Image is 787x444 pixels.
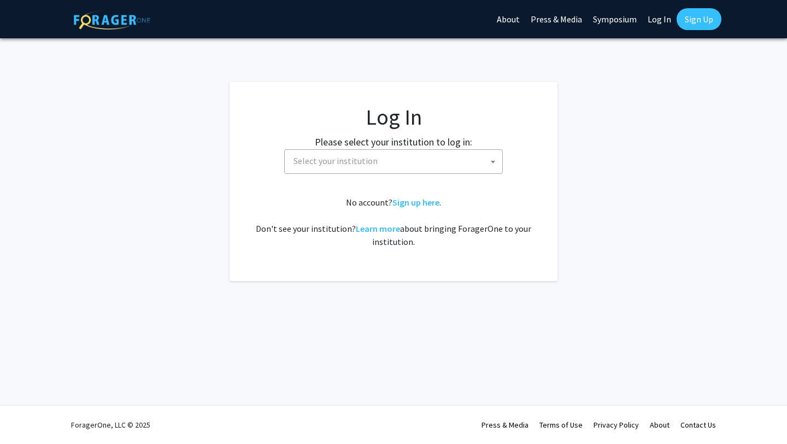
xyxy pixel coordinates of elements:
[289,150,502,172] span: Select your institution
[594,420,639,430] a: Privacy Policy
[74,10,150,30] img: ForagerOne Logo
[284,149,503,174] span: Select your institution
[251,104,536,130] h1: Log In
[356,223,400,234] a: Learn more about bringing ForagerOne to your institution
[392,197,439,208] a: Sign up here
[71,406,150,444] div: ForagerOne, LLC © 2025
[251,196,536,248] div: No account? . Don't see your institution? about bringing ForagerOne to your institution.
[481,420,528,430] a: Press & Media
[677,8,721,30] a: Sign Up
[315,135,472,149] label: Please select your institution to log in:
[680,420,716,430] a: Contact Us
[293,155,378,166] span: Select your institution
[650,420,669,430] a: About
[539,420,583,430] a: Terms of Use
